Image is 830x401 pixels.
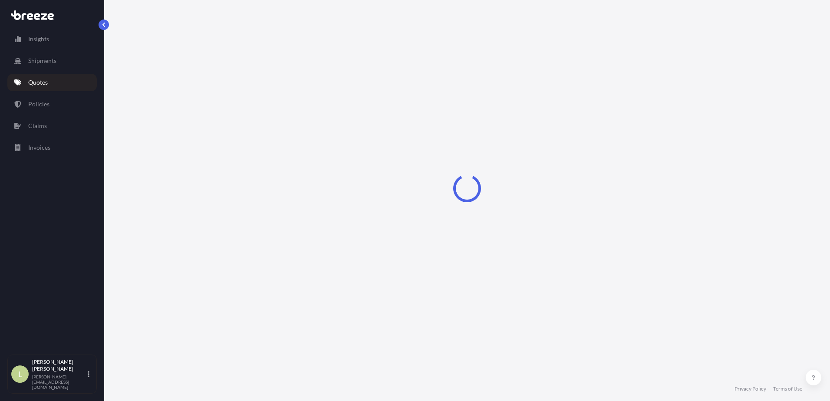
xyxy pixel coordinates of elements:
[32,374,86,390] p: [PERSON_NAME][EMAIL_ADDRESS][DOMAIN_NAME]
[32,358,86,372] p: [PERSON_NAME] [PERSON_NAME]
[773,385,802,392] a: Terms of Use
[28,56,56,65] p: Shipments
[18,370,22,378] span: L
[7,117,97,135] a: Claims
[7,52,97,69] a: Shipments
[734,385,766,392] a: Privacy Policy
[7,74,97,91] a: Quotes
[28,35,49,43] p: Insights
[28,100,49,108] p: Policies
[7,95,97,113] a: Policies
[28,143,50,152] p: Invoices
[28,78,48,87] p: Quotes
[28,122,47,130] p: Claims
[7,139,97,156] a: Invoices
[7,30,97,48] a: Insights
